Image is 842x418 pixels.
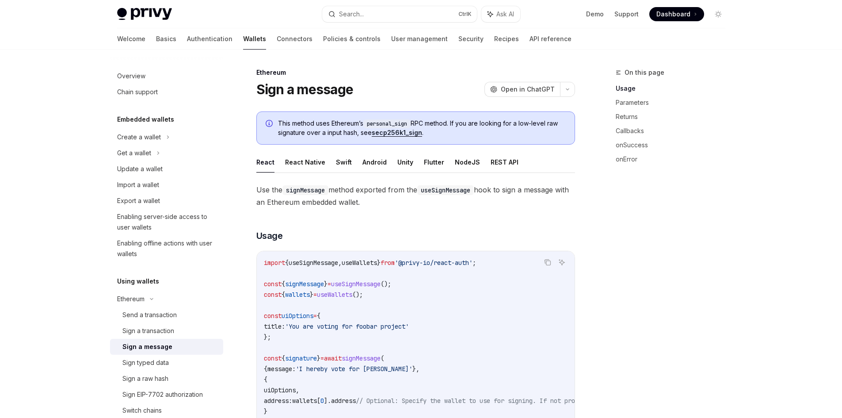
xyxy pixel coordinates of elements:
[117,196,160,206] div: Export a wallet
[256,81,354,97] h1: Sign a message
[117,164,163,174] div: Update a wallet
[282,185,328,195] code: signMessage
[484,82,560,97] button: Open in ChatGPT
[117,8,172,20] img: light logo
[285,322,409,330] span: 'You are voting for foobar project'
[264,259,285,267] span: import
[264,376,267,383] span: {
[256,184,575,208] span: Use the method exported from the hook to sign a message with an Ethereum embedded wallet.
[381,259,395,267] span: from
[110,209,223,235] a: Enabling server-side access to user wallets
[122,310,177,320] div: Send a transaction
[342,354,381,362] span: signMessage
[285,152,325,173] button: React Native
[110,387,223,403] a: Sign EIP-7702 authorization
[256,68,575,77] div: Ethereum
[494,28,519,50] a: Recipes
[381,280,391,288] span: ();
[320,354,324,362] span: =
[320,397,324,405] span: 0
[110,177,223,193] a: Import a wallet
[110,193,223,209] a: Export a wallet
[336,152,352,173] button: Swift
[501,85,555,94] span: Open in ChatGPT
[264,322,285,330] span: title:
[322,6,477,22] button: Search...CtrlK
[278,119,566,137] span: This method uses Ethereum’s RPC method. If you are looking for a low-level raw signature over a i...
[296,365,412,373] span: 'I hereby vote for [PERSON_NAME]'
[331,397,356,405] span: address
[625,67,664,78] span: On this page
[110,355,223,371] a: Sign typed data
[586,10,604,19] a: Demo
[264,386,296,394] span: uiOptions
[331,280,381,288] span: useSignMessage
[256,152,274,173] button: React
[472,259,476,267] span: ;
[317,397,320,405] span: [
[122,405,162,416] div: Switch chains
[616,81,732,96] a: Usage
[285,259,289,267] span: {
[317,354,320,362] span: }
[122,357,169,368] div: Sign typed data
[117,28,145,50] a: Welcome
[530,28,571,50] a: API reference
[296,386,299,394] span: ,
[377,259,381,267] span: }
[397,152,413,173] button: Unity
[256,230,283,242] span: Usage
[342,259,377,267] span: useWallets
[711,7,725,21] button: Toggle dark mode
[277,28,312,50] a: Connectors
[338,259,342,267] span: ,
[264,312,282,320] span: const
[542,257,553,268] button: Copy the contents from the code block
[310,291,313,299] span: }
[285,280,324,288] span: signMessage
[616,110,732,124] a: Returns
[391,28,448,50] a: User management
[481,6,520,22] button: Ask AI
[352,291,363,299] span: ();
[323,28,381,50] a: Policies & controls
[616,138,732,152] a: onSuccess
[317,291,352,299] span: useWallets
[282,280,285,288] span: {
[117,87,158,97] div: Chain support
[264,333,271,341] span: };
[264,280,282,288] span: const
[264,291,282,299] span: const
[458,28,484,50] a: Security
[122,341,172,352] div: Sign a message
[117,180,159,190] div: Import a wallet
[122,326,174,336] div: Sign a transaction
[122,389,203,400] div: Sign EIP-7702 authorization
[187,28,232,50] a: Authentication
[110,84,223,100] a: Chain support
[356,397,706,405] span: // Optional: Specify the wallet to use for signing. If not provided, the first wallet will be used.
[243,28,266,50] a: Wallets
[362,152,387,173] button: Android
[110,323,223,339] a: Sign a transaction
[117,148,151,158] div: Get a wallet
[363,119,411,128] code: personal_sign
[264,354,282,362] span: const
[117,276,159,287] h5: Using wallets
[556,257,568,268] button: Ask AI
[455,152,480,173] button: NodeJS
[264,397,292,405] span: address:
[324,397,331,405] span: ].
[412,365,419,373] span: },
[317,312,320,320] span: {
[110,68,223,84] a: Overview
[616,124,732,138] a: Callbacks
[458,11,472,18] span: Ctrl K
[417,185,474,195] code: useSignMessage
[110,161,223,177] a: Update a wallet
[324,280,328,288] span: }
[264,365,267,373] span: {
[117,211,218,233] div: Enabling server-side access to user wallets
[110,307,223,323] a: Send a transaction
[328,280,331,288] span: =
